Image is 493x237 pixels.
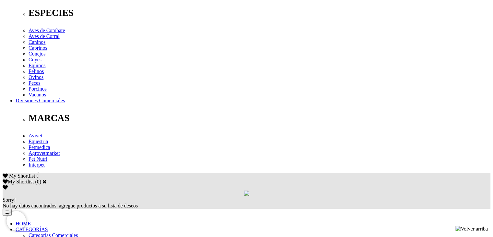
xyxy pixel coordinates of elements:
img: loading.gif [244,191,249,196]
a: CATEGORÍAS [16,227,48,232]
a: Divisiones Comerciales [16,98,65,103]
label: 0 [37,179,40,184]
div: No hay datos encontrados, agregue productos a su lista de deseos [3,197,490,209]
a: Conejos [29,51,45,56]
a: Vacunos [29,92,46,97]
a: Interpet [29,162,45,168]
a: Aves de Combate [29,28,65,33]
a: Peces [29,80,40,86]
button: ☰ [3,209,12,216]
p: MARCAS [29,113,490,123]
iframe: Brevo live chat [6,211,26,231]
a: Pet Nutri [29,156,47,162]
span: 0 [36,173,39,179]
a: Petmedica [29,144,50,150]
a: Agrovetmarket [29,150,60,156]
a: Ovinos [29,74,43,80]
a: Cuyes [29,57,41,62]
a: Porcinos [29,86,47,92]
a: Felinos [29,69,44,74]
a: Aves de Corral [29,33,60,39]
a: Equestria [29,139,48,144]
a: Equinos [29,63,45,68]
label: My Shortlist [3,179,34,184]
img: Volver arriba [455,226,488,232]
a: Caninos [29,39,45,45]
span: ( ) [35,179,41,184]
a: Caprinos [29,45,47,51]
span: My Shortlist [9,173,35,179]
a: Avivet [29,133,42,138]
span: Sorry! [3,197,16,203]
p: ESPECIES [29,7,490,18]
a: Cerrar [42,179,47,184]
